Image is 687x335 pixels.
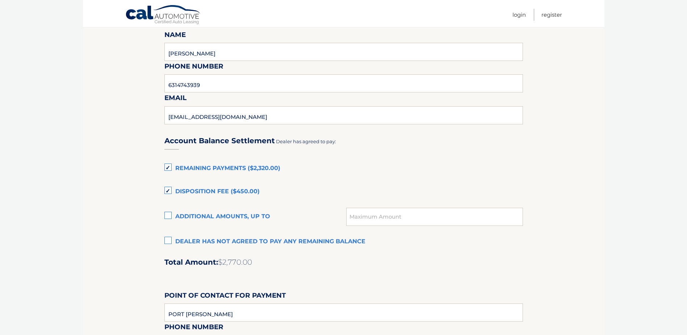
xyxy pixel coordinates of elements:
[164,290,286,303] label: Point of Contact for Payment
[541,9,562,21] a: Register
[164,92,187,106] label: Email
[164,161,523,176] label: Remaining Payments ($2,320.00)
[512,9,526,21] a: Login
[125,5,201,26] a: Cal Automotive
[164,258,523,267] h2: Total Amount:
[346,208,523,226] input: Maximum Amount
[164,29,186,43] label: Name
[164,136,275,145] h3: Account Balance Settlement
[164,61,223,74] label: Phone Number
[218,258,252,266] span: $2,770.00
[276,138,336,144] span: Dealer has agreed to pay:
[164,235,523,249] label: Dealer has not agreed to pay any remaining balance
[164,210,347,224] label: Additional amounts, up to
[164,185,523,199] label: Disposition Fee ($450.00)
